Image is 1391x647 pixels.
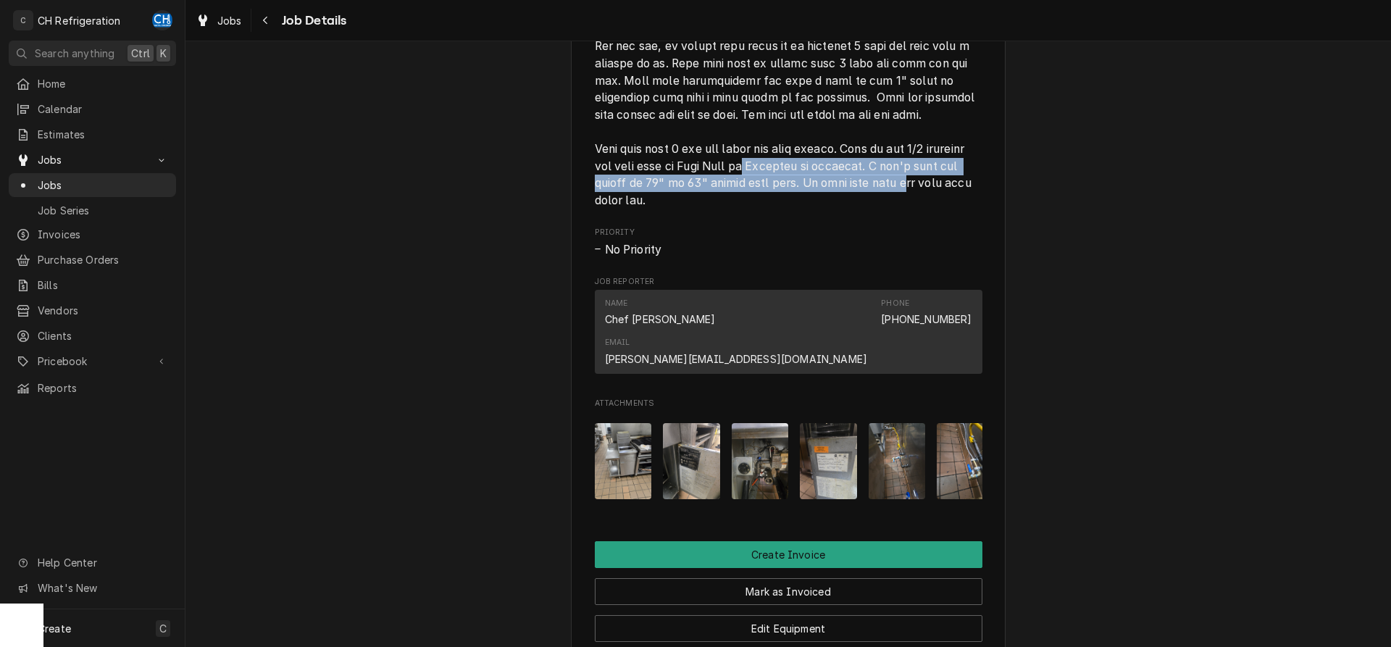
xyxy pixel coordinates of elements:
[9,122,176,146] a: Estimates
[38,178,169,193] span: Jobs
[38,101,169,117] span: Calendar
[595,541,982,568] button: Create Invoice
[38,277,169,293] span: Bills
[277,11,347,30] span: Job Details
[605,337,630,348] div: Email
[35,46,114,61] span: Search anything
[9,72,176,96] a: Home
[38,555,167,570] span: Help Center
[131,46,150,61] span: Ctrl
[38,76,169,91] span: Home
[732,423,789,499] img: G8s3ZCTuRHCDf3TMhcCR
[190,9,248,33] a: Jobs
[38,380,169,396] span: Reports
[160,46,167,61] span: K
[595,568,982,605] div: Button Group Row
[881,313,972,325] a: [PHONE_NUMBER]
[663,423,720,499] img: k6nfmFGSRWAUk5F9QUfw
[595,398,982,511] div: Attachments
[595,412,982,512] span: Attachments
[595,290,982,374] div: Contact
[38,227,169,242] span: Invoices
[9,222,176,246] a: Invoices
[595,276,982,288] span: Job Reporter
[595,227,982,238] span: Priority
[9,299,176,322] a: Vendors
[605,298,628,309] div: Name
[9,97,176,121] a: Calendar
[9,349,176,373] a: Go to Pricebook
[9,376,176,400] a: Reports
[605,337,868,366] div: Email
[9,41,176,66] button: Search anythingCtrlK
[38,13,121,28] div: CH Refrigeration
[38,622,71,635] span: Create
[595,615,982,642] button: Edit Equipment
[869,423,926,499] img: KdgbQOvxQQ6Pp1PiyWt0
[9,576,176,600] a: Go to What's New
[13,10,33,30] div: C
[881,298,972,327] div: Phone
[595,241,982,259] span: Priority
[38,580,167,596] span: What's New
[595,423,652,499] img: viRiWSWSmbAd1uTLEPUw
[9,173,176,197] a: Jobs
[38,328,169,343] span: Clients
[9,551,176,575] a: Go to Help Center
[152,10,172,30] div: CH
[38,127,169,142] span: Estimates
[595,605,982,642] div: Button Group Row
[595,241,982,259] div: No Priority
[595,578,982,605] button: Mark as Invoiced
[159,621,167,636] span: C
[254,9,277,32] button: Navigate back
[937,423,994,499] img: rRbbtIPQTZa9fThU5ma8
[38,203,169,218] span: Job Series
[595,290,982,380] div: Job Reporter List
[800,423,857,499] img: 6mVb8kvRKG4FFGwEAbFk
[595,276,982,380] div: Job Reporter
[595,398,982,409] span: Attachments
[605,312,716,327] div: Chef [PERSON_NAME]
[605,353,868,365] a: [PERSON_NAME][EMAIL_ADDRESS][DOMAIN_NAME]
[881,298,909,309] div: Phone
[9,199,176,222] a: Job Series
[38,152,147,167] span: Jobs
[38,354,147,369] span: Pricebook
[9,324,176,348] a: Clients
[9,148,176,172] a: Go to Jobs
[9,248,176,272] a: Purchase Orders
[217,13,242,28] span: Jobs
[38,303,169,318] span: Vendors
[595,541,982,568] div: Button Group Row
[152,10,172,30] div: Chris Hiraga's Avatar
[595,227,982,258] div: Priority
[9,273,176,297] a: Bills
[38,252,169,267] span: Purchase Orders
[605,298,716,327] div: Name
